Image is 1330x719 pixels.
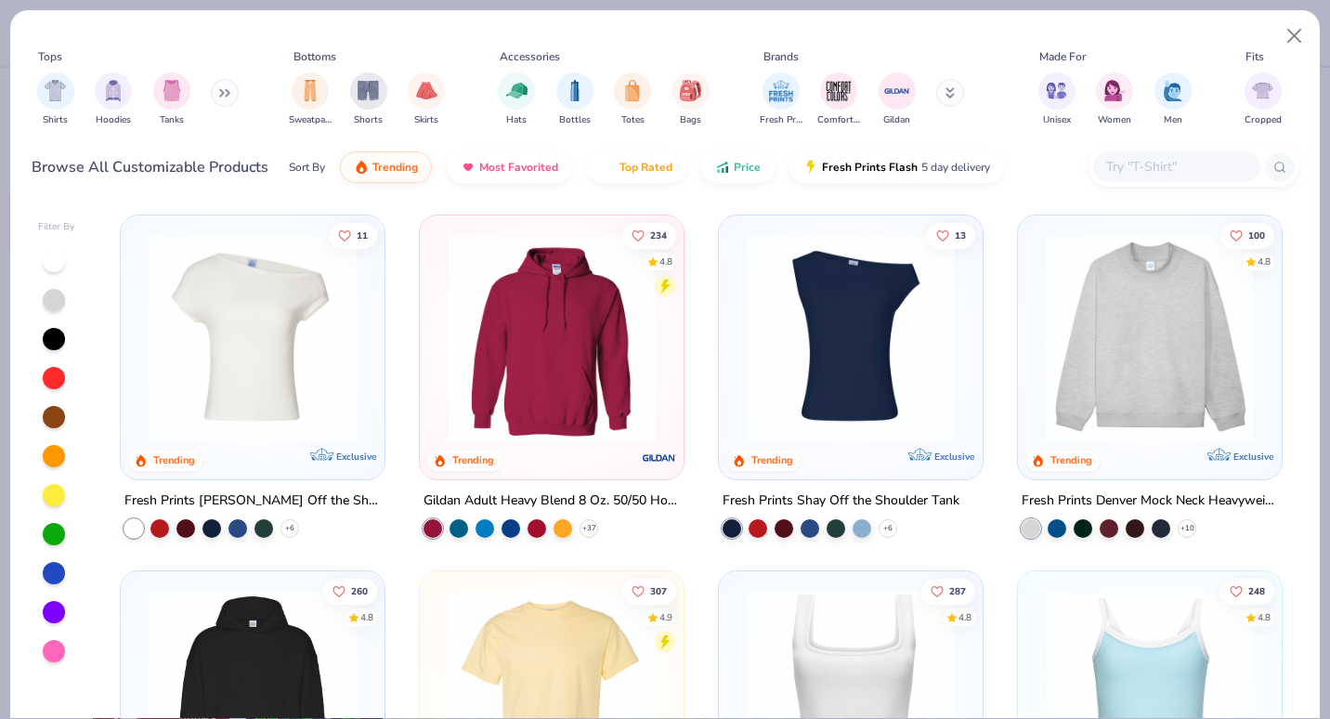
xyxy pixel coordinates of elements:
span: Women [1098,113,1131,127]
img: Unisex Image [1046,80,1067,101]
img: 01756b78-01f6-4cc6-8d8a-3c30c1a0c8ac [438,234,665,442]
div: Filter By [38,220,75,234]
div: Gildan Adult Heavy Blend 8 Oz. 50/50 Hooded Sweatshirt [424,490,680,513]
div: filter for Unisex [1038,72,1076,127]
span: 260 [352,586,369,595]
div: 4.8 [958,610,971,624]
img: Bottles Image [565,80,585,101]
span: Exclusive [336,451,376,463]
div: 4.8 [1258,255,1271,268]
span: Most Favorited [479,160,558,175]
img: Gildan logo [641,439,678,477]
div: Fresh Prints Denver Mock Neck Heavyweight Sweatshirt [1022,490,1278,513]
button: filter button [289,72,332,127]
span: + 10 [1180,523,1193,534]
button: filter button [498,72,535,127]
div: filter for Shorts [350,72,387,127]
div: filter for Tanks [153,72,190,127]
button: Most Favorited [447,151,572,183]
button: filter button [760,72,802,127]
img: Totes Image [622,80,643,101]
span: Cropped [1245,113,1282,127]
button: filter button [37,72,74,127]
span: Gildan [883,113,910,127]
span: Bottles [559,113,591,127]
button: filter button [672,72,710,127]
img: Women Image [1104,80,1126,101]
span: Hoodies [96,113,131,127]
div: Sort By [289,159,325,176]
button: Like [622,222,676,248]
span: Skirts [414,113,438,127]
button: Fresh Prints Flash5 day delivery [789,151,1004,183]
img: TopRated.gif [601,160,616,175]
img: Tanks Image [162,80,182,101]
img: f5d85501-0dbb-4ee4-b115-c08fa3845d83 [1037,234,1263,442]
div: filter for Skirts [408,72,445,127]
div: 4.9 [659,610,672,624]
button: filter button [1245,72,1282,127]
span: 307 [650,586,667,595]
span: Fresh Prints Flash [822,160,918,175]
button: filter button [350,72,387,127]
img: Shirts Image [45,80,66,101]
span: Exclusive [1232,451,1272,463]
img: a164e800-7022-4571-a324-30c76f641635 [665,234,892,442]
button: Like [921,578,975,604]
div: Made For [1039,48,1086,65]
span: 5 day delivery [921,157,990,178]
div: Fits [1245,48,1264,65]
div: 4.8 [659,255,672,268]
span: Trending [372,160,418,175]
input: Try "T-Shirt" [1104,156,1247,177]
img: Skirts Image [416,80,437,101]
button: Like [324,578,378,604]
button: filter button [1154,72,1192,127]
img: most_fav.gif [461,160,476,175]
span: 13 [955,230,966,240]
span: Fresh Prints [760,113,802,127]
span: 287 [949,586,966,595]
img: Shorts Image [358,80,379,101]
span: + 37 [582,523,596,534]
button: Like [1220,222,1274,248]
span: 11 [358,230,369,240]
div: Tops [38,48,62,65]
div: filter for Totes [614,72,651,127]
div: filter for Shirts [37,72,74,127]
div: filter for Bottles [556,72,593,127]
span: Bags [680,113,701,127]
span: Comfort Colors [817,113,860,127]
span: + 6 [285,523,294,534]
span: + 6 [883,523,893,534]
span: Tanks [160,113,184,127]
img: 5716b33b-ee27-473a-ad8a-9b8687048459 [737,234,964,442]
img: a1c94bf0-cbc2-4c5c-96ec-cab3b8502a7f [139,234,366,442]
div: 4.8 [361,610,374,624]
div: Bottoms [293,48,336,65]
div: filter for Bags [672,72,710,127]
span: Shorts [354,113,383,127]
button: Like [927,222,975,248]
button: Like [622,578,676,604]
button: filter button [879,72,916,127]
button: filter button [408,72,445,127]
img: af1e0f41-62ea-4e8f-9b2b-c8bb59fc549d [963,234,1190,442]
button: Like [330,222,378,248]
div: filter for Hoodies [95,72,132,127]
span: Totes [621,113,645,127]
button: Price [701,151,775,183]
span: Unisex [1043,113,1071,127]
button: filter button [1038,72,1076,127]
span: Price [734,160,761,175]
button: filter button [95,72,132,127]
button: filter button [817,72,860,127]
span: Men [1164,113,1182,127]
img: Gildan Image [883,77,911,105]
div: filter for Gildan [879,72,916,127]
div: 4.8 [1258,610,1271,624]
span: 100 [1248,230,1265,240]
img: Cropped Image [1252,80,1273,101]
img: trending.gif [354,160,369,175]
button: Trending [340,151,432,183]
